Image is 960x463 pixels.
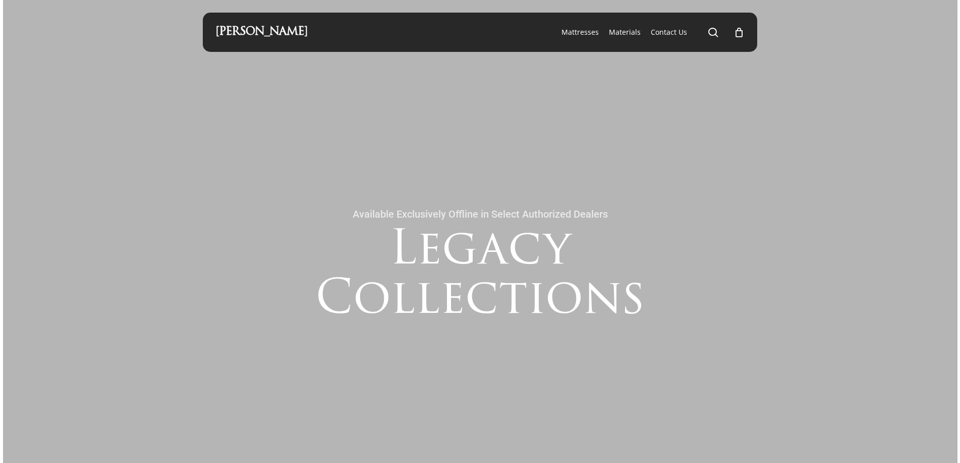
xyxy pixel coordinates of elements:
a: Mattresses [561,27,599,37]
h3: Legacy Collections [203,227,758,341]
a: Contact Us [651,27,687,37]
h4: Available Exclusively Offline in Select Authorized Dealers [203,205,758,223]
a: [PERSON_NAME] [215,27,308,38]
a: Materials [609,27,641,37]
a: Cart [733,27,745,38]
nav: Main Menu [556,13,745,52]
